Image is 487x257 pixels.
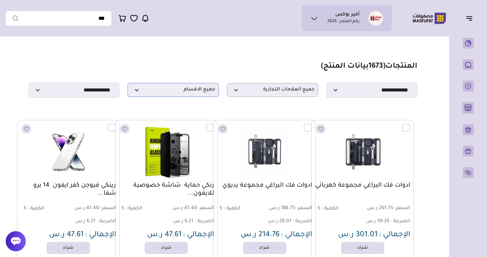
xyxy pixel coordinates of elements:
span: 47.61 ر.س [49,231,84,239]
span: 28.01 ر.س [268,219,291,224]
span: الضريبة : [391,219,410,224]
a: شراء [243,242,286,254]
span: الإجمالي : [183,231,214,239]
span: 301.01 ر.س [338,231,378,239]
span: 6.21 ر.س [173,219,193,224]
span: الضريبة : [293,219,312,224]
img: Logo [408,12,451,25]
img: 20250918220812908587.png [119,124,214,180]
span: 5 [121,206,124,211]
span: الكمية : [224,206,240,211]
span: 47.61 ر.س [147,231,182,239]
span: 1673 [369,63,383,71]
img: ماجد العنزي [368,11,383,26]
img: 20250918220842979466.png [217,124,312,180]
span: الإجمالي : [281,231,312,239]
a: شراء [341,242,384,254]
span: ( بيانات المنتج) [321,63,385,71]
h1: المنتجات [321,62,417,72]
a: شراء [145,242,188,254]
span: الإجمالي : [85,231,116,239]
span: جميع العلامات التجارية [231,87,314,93]
span: السعر : [393,206,410,211]
a: شراء [47,242,90,254]
p: رقم المتجر : 2626 [327,18,359,25]
span: الكمية : [126,206,142,211]
span: 5 [23,206,26,211]
span: 5 [220,206,222,211]
span: 6.21 ر.س [75,219,95,224]
span: 214.76 ر.س [241,231,280,239]
img: 20250918220753314701.png [21,124,116,180]
a: ادوات فك البراغي مجموعة يديوي [217,182,312,190]
span: الضريبة : [97,219,116,224]
a: رنكي حماية شاشة خصوصية للايفون... [119,182,214,198]
span: 5 [318,206,320,211]
span: 261.75 ر.س [363,205,410,212]
span: 39.26 ر.س [366,219,389,224]
p: جميع الاقسام [128,83,219,97]
span: جميع الاقسام [131,87,215,93]
h1: أفير بوكس [335,12,359,18]
span: الضريبة : [195,219,214,224]
span: 41.40 ر.س [167,205,214,212]
span: السعر : [197,206,214,211]
span: الكمية : [28,206,44,211]
a: رينكي فيوجن كفر ايفون 14 برو شفا... [21,182,116,198]
a: ادوات فك البراغي مجموعة كهربائي [315,182,410,190]
span: الكمية : [322,206,338,211]
p: جميع العلامات التجارية [227,83,318,97]
span: 186.75 ر.س [265,205,312,212]
span: 41.40 ر.س [69,205,116,212]
span: السعر : [99,206,116,211]
span: الإجمالي : [379,231,410,239]
span: السعر : [295,206,312,211]
img: 20250918220852272574.png [315,124,410,180]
